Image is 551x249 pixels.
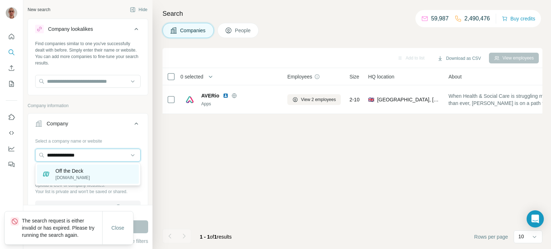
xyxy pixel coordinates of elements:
[35,188,141,195] p: Your list is private and won't be saved or shared.
[210,234,214,240] span: of
[6,158,17,171] button: Feedback
[368,96,374,103] span: 🇬🇧
[6,111,17,124] button: Use Surfe on LinkedIn
[431,14,449,23] p: 59,987
[47,120,68,127] div: Company
[201,101,279,107] div: Apps
[349,73,359,80] span: Size
[368,73,394,80] span: HQ location
[6,7,17,19] img: Avatar
[22,217,102,239] p: The search request is either invalid or has expired. Please try running the search again.
[214,234,217,240] span: 1
[6,142,17,155] button: Dashboard
[201,92,219,99] span: AVERio
[6,62,17,75] button: Enrich CSV
[28,20,148,40] button: Company lookalikes
[518,233,524,240] p: 10
[287,94,341,105] button: View 2 employees
[59,210,117,216] div: 2000 search results remaining
[448,73,462,80] span: About
[349,96,359,103] span: 2-10
[48,25,93,33] div: Company lookalikes
[35,135,141,144] div: Select a company name or website
[28,115,148,135] button: Company
[180,27,206,34] span: Companies
[163,9,542,19] h4: Search
[41,169,51,179] img: Off the Deck
[301,96,336,103] span: View 2 employees
[125,4,152,15] button: Hide
[432,53,486,64] button: Download as CSV
[35,40,141,66] div: Find companies similar to one you've successfully dealt with before. Simply enter their name or w...
[28,6,50,13] div: New search
[180,73,203,80] span: 0 selected
[223,93,229,99] img: LinkedIn logo
[6,46,17,59] button: Search
[502,14,535,24] button: Buy credits
[56,167,90,174] p: Off the Deck
[28,102,148,109] p: Company information
[6,30,17,43] button: Quick start
[465,14,490,23] p: 2,490,476
[287,73,312,80] span: Employees
[200,234,232,240] span: results
[6,126,17,139] button: Use Surfe API
[112,224,124,231] span: Close
[474,233,508,240] span: Rows per page
[527,210,544,228] div: Open Intercom Messenger
[35,201,141,214] button: Upload a list of companies
[200,234,210,240] span: 1 - 1
[107,221,129,234] button: Close
[377,96,440,103] span: [GEOGRAPHIC_DATA], [GEOGRAPHIC_DATA], [GEOGRAPHIC_DATA]
[6,77,17,90] button: My lists
[56,174,90,181] p: [DOMAIN_NAME]
[184,94,196,105] img: Logo of AVERio
[235,27,251,34] span: People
